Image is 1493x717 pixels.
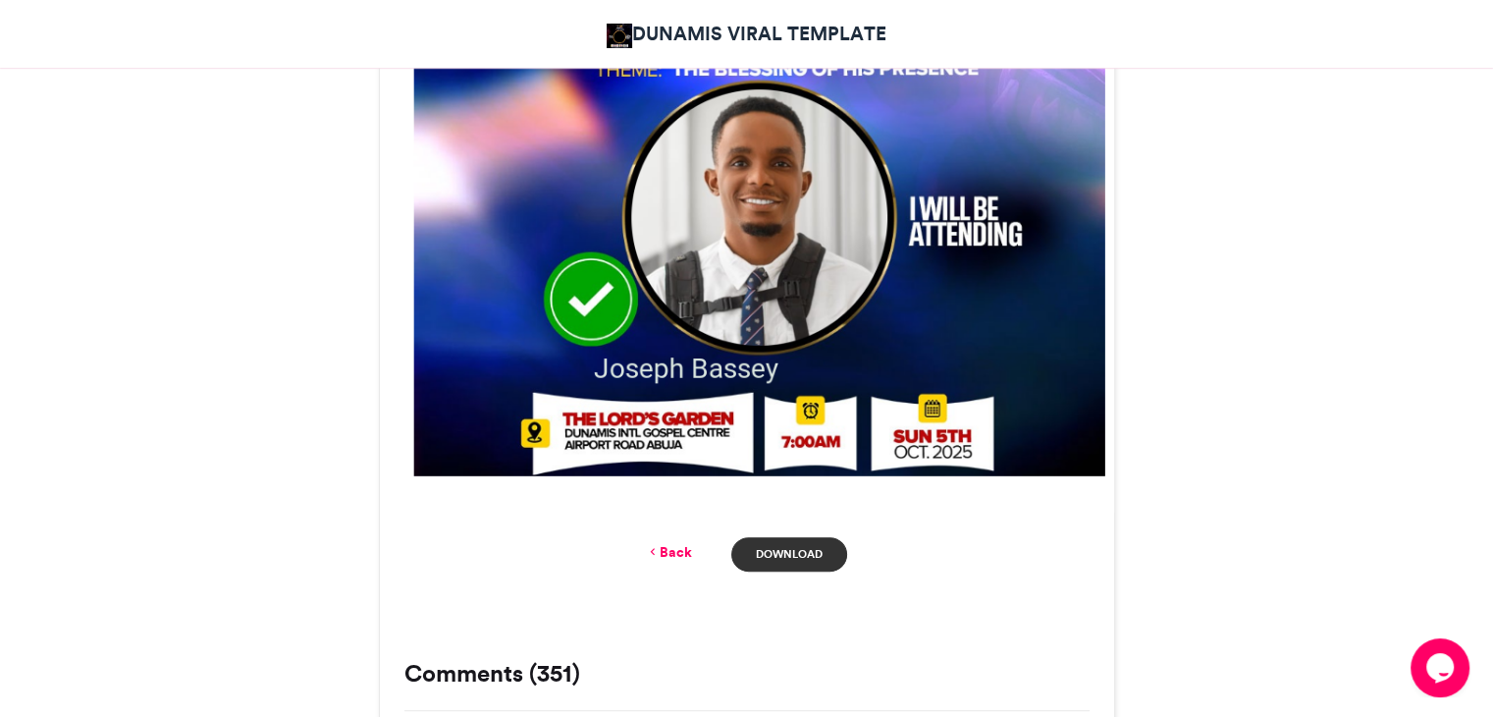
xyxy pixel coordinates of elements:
[404,662,1090,686] h3: Comments (351)
[607,20,887,48] a: DUNAMIS VIRAL TEMPLATE
[1411,638,1473,697] iframe: chat widget
[607,24,633,48] img: DUNAMIS VIRAL TEMPLATE
[731,537,846,572] a: Download
[646,542,692,563] a: Back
